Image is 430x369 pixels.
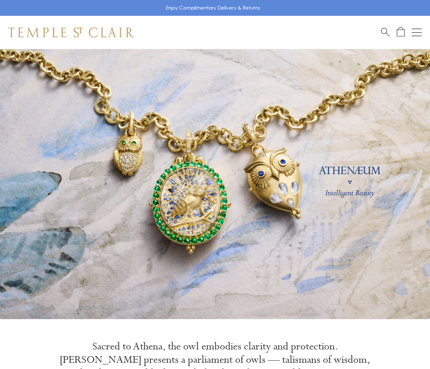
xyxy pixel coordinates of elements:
p: Enjoy Complimentary Delivery & Returns [166,4,260,12]
img: Temple St. Clair [8,27,134,37]
a: Open Shopping Bag [397,27,405,37]
button: Open navigation [412,27,422,37]
a: Search [381,27,390,37]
